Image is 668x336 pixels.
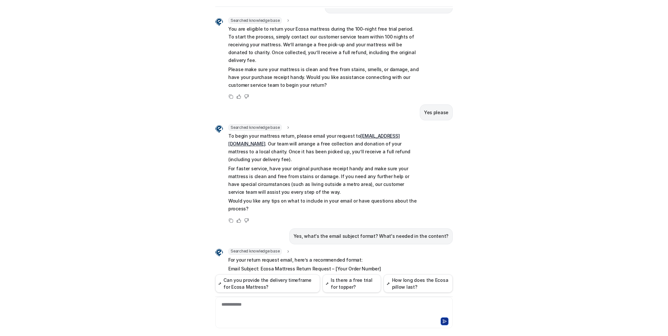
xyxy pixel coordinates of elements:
[228,256,419,264] p: For your return request email, here’s a recommended format:
[228,248,282,255] span: Searched knowledge base
[215,249,223,256] img: Widget
[215,18,223,26] img: Widget
[215,274,320,293] button: Can you provide the delivery timeframe for Ecosa Mattress?
[228,197,419,213] p: Would you like any tips on what to include in your email or have questions about the process?
[215,125,223,133] img: Widget
[424,109,448,116] p: Yes please
[228,274,419,282] p: Email Content:
[228,17,282,24] span: Searched knowledge base
[228,25,419,64] p: You are eligible to return your Ecosa mattress during the 100-night free trial period. To start t...
[228,66,419,89] p: Please make sure your mattress is clean and free from stains, smells, or damage, and have your pu...
[228,124,282,131] span: Searched knowledge base
[384,274,453,293] button: How long does the Ecosa pillow last?
[228,165,419,196] p: For faster service, have your original purchase receipt handy and make sure your mattress is clea...
[294,232,448,240] p: Yes, what's the email subject format? What's needed in the content?
[228,265,419,273] p: Email Subject: Ecosa Mattress Return Request – [Your Order Number]
[228,132,419,163] p: To begin your mattress return, please email your request to . Our team will arrange a free collec...
[323,274,381,293] button: Is there a free trial for topper?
